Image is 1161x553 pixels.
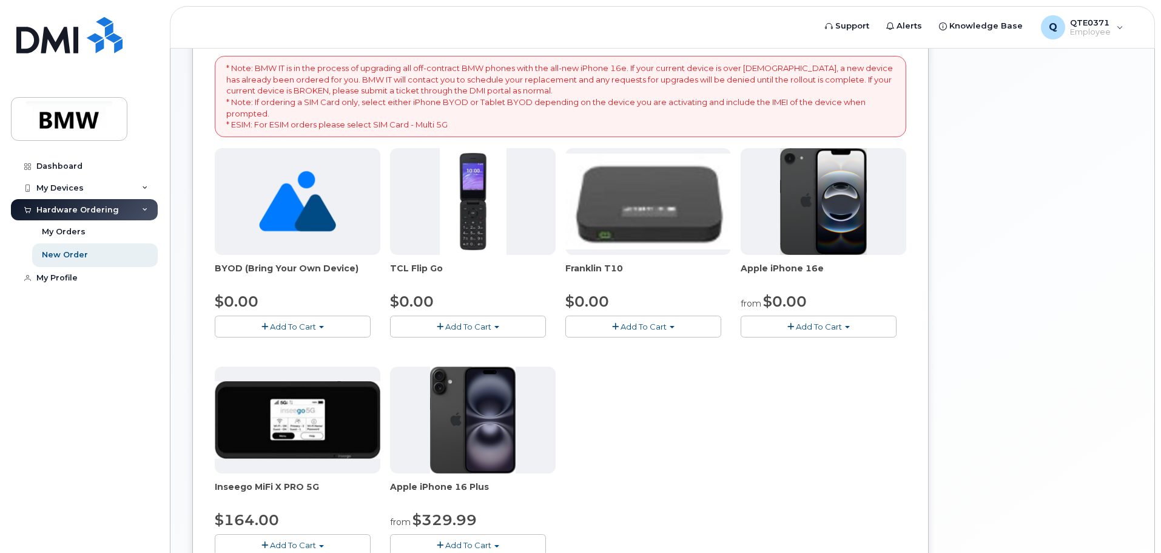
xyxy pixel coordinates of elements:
div: Apple iPhone 16 Plus [390,481,556,505]
a: Support [816,14,878,38]
span: Add To Cart [621,322,667,331]
span: Add To Cart [270,322,316,331]
span: $0.00 [215,293,258,310]
span: $0.00 [565,293,609,310]
span: Add To Cart [445,322,491,331]
a: Alerts [878,14,930,38]
p: * Note: BMW IT is in the process of upgrading all off-contract BMW phones with the all-new iPhone... [226,63,895,130]
div: Franklin T10 [565,262,731,287]
span: Alerts [897,20,922,32]
iframe: Messenger Launcher [1108,500,1152,544]
img: cut_small_inseego_5G.jpg [215,381,380,459]
span: Support [835,20,869,32]
span: $164.00 [215,511,279,529]
a: Knowledge Base [930,14,1031,38]
img: t10.jpg [565,154,731,249]
span: $329.99 [412,511,477,529]
div: Apple iPhone 16e [741,262,906,287]
span: Q [1049,20,1057,35]
img: iphone_16_plus.png [430,367,516,473]
img: TCL_FLIP_MODE.jpg [440,148,506,255]
button: Add To Cart [215,316,371,337]
small: from [390,517,411,528]
img: iphone16e.png [780,148,867,255]
span: QTE0371 [1070,18,1111,27]
div: Inseego MiFi X PRO 5G [215,481,380,505]
div: QTE0371 [1032,15,1132,39]
span: Add To Cart [445,540,491,550]
span: Employee [1070,27,1111,37]
span: Knowledge Base [949,20,1023,32]
span: Add To Cart [796,322,842,331]
span: Add To Cart [270,540,316,550]
img: no_image_found-2caef05468ed5679b831cfe6fc140e25e0c280774317ffc20a367ab7fd17291e.png [259,148,336,255]
div: BYOD (Bring Your Own Device) [215,262,380,287]
button: Add To Cart [741,316,897,337]
small: from [741,298,761,309]
span: $0.00 [763,293,807,310]
button: Add To Cart [390,316,546,337]
button: Add To Cart [565,316,721,337]
div: TCL Flip Go [390,262,556,287]
span: $0.00 [390,293,434,310]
